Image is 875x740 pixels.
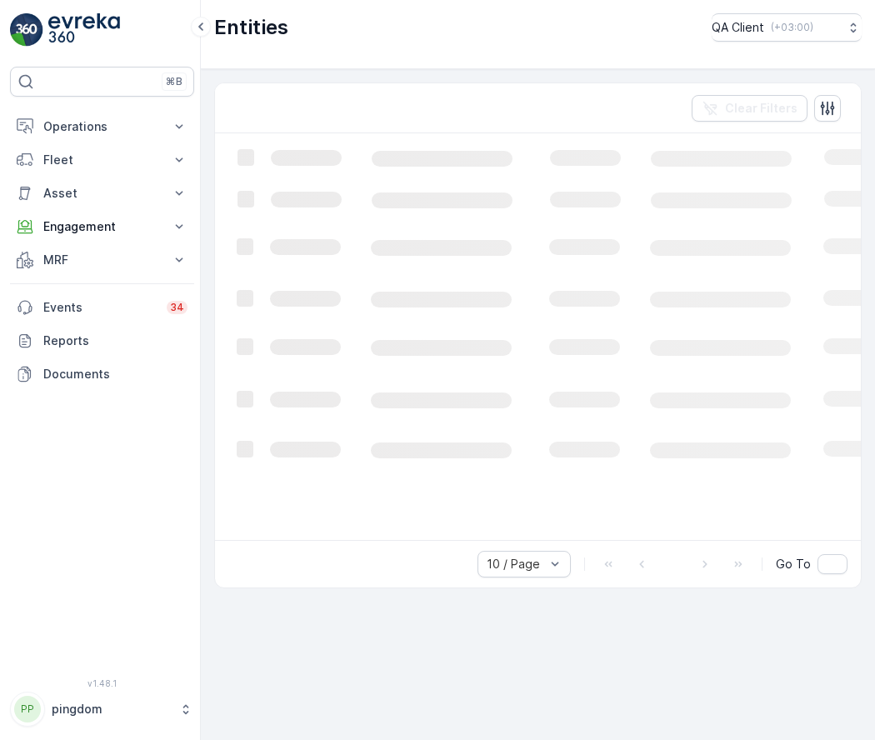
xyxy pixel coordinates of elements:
p: Events [43,299,157,316]
a: Documents [10,357,194,391]
p: Operations [43,118,161,135]
button: QA Client(+03:00) [712,13,862,42]
p: Clear Filters [725,100,797,117]
p: 34 [170,301,184,314]
p: Fleet [43,152,161,168]
p: ( +03:00 ) [771,21,813,34]
div: PP [14,696,41,722]
button: Fleet [10,143,194,177]
p: MRF [43,252,161,268]
p: Reports [43,332,187,349]
img: logo_light-DOdMpM7g.png [48,13,120,47]
button: Asset [10,177,194,210]
p: Asset [43,185,161,202]
button: Operations [10,110,194,143]
button: Engagement [10,210,194,243]
span: Go To [776,556,811,572]
p: Entities [214,14,288,41]
button: MRF [10,243,194,277]
span: v 1.48.1 [10,678,194,688]
button: PPpingdom [10,692,194,727]
a: Events34 [10,291,194,324]
a: Reports [10,324,194,357]
p: ⌘B [166,75,182,88]
button: Clear Filters [692,95,807,122]
p: QA Client [712,19,764,36]
img: logo [10,13,43,47]
p: Engagement [43,218,161,235]
p: pingdom [52,701,171,717]
p: Documents [43,366,187,382]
